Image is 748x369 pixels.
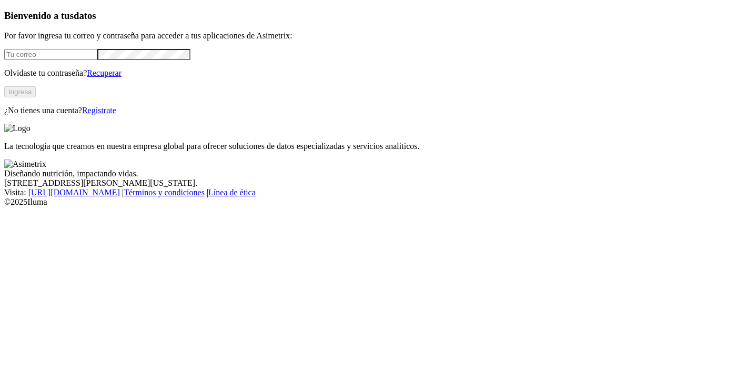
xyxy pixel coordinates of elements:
div: Diseñando nutrición, impactando vidas. [4,169,744,178]
input: Tu correo [4,49,97,60]
h3: Bienvenido a tus [4,10,744,22]
img: Logo [4,124,31,133]
p: Olvidaste tu contraseña? [4,68,744,78]
a: Línea de ética [208,188,256,197]
div: [STREET_ADDRESS][PERSON_NAME][US_STATE]. [4,178,744,188]
p: La tecnología que creamos en nuestra empresa global para ofrecer soluciones de datos especializad... [4,142,744,151]
button: Ingresa [4,86,36,97]
a: Regístrate [82,106,116,115]
a: Recuperar [87,68,122,77]
img: Asimetrix [4,159,46,169]
div: © 2025 Iluma [4,197,744,207]
a: Términos y condiciones [124,188,205,197]
div: Visita : | | [4,188,744,197]
span: datos [74,10,96,21]
a: [URL][DOMAIN_NAME] [28,188,120,197]
p: ¿No tienes una cuenta? [4,106,744,115]
p: Por favor ingresa tu correo y contraseña para acceder a tus aplicaciones de Asimetrix: [4,31,744,41]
